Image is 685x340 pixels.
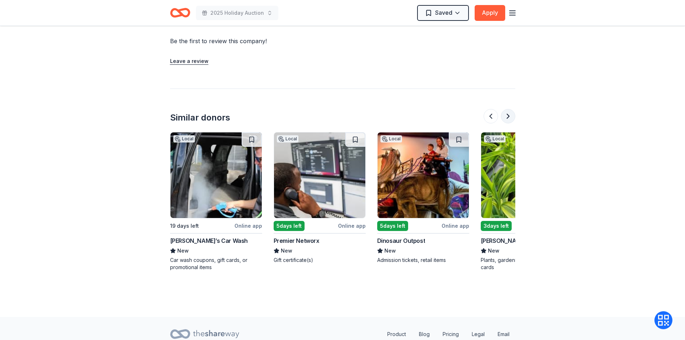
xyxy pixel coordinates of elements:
div: Car wash coupons, gift cards, or promotional items [170,257,262,271]
a: Image for Premier NetworxLocal5days leftOnline appPremier NetworxNewGift certificate(s) [274,132,366,264]
span: 2025 Holiday Auction [210,9,264,17]
img: Image for Dinosaur Outpost [378,132,469,218]
button: Saved [417,5,469,21]
div: [PERSON_NAME] Nursery [481,236,550,245]
div: Online app [338,221,366,230]
div: [PERSON_NAME]’s Car Wash [170,236,248,245]
a: Image for Glover NurseryLocal3days leftOnline app[PERSON_NAME] NurseryNewPlants, gardening suppli... [481,132,573,271]
div: Dinosaur Outpost [377,236,425,245]
div: Local [380,135,402,142]
div: Similar donors [170,112,230,123]
span: New [384,246,396,255]
div: Admission tickets, retail items [377,257,469,264]
div: 5 days left [377,221,408,231]
div: Gift certificate(s) [274,257,366,264]
span: New [177,246,189,255]
div: Local [173,135,195,142]
img: Image for Glover Nursery [481,132,572,218]
div: Plants, gardening supplies, or gift cards [481,257,573,271]
img: Image for Benny’s Car Wash [170,132,262,218]
div: Premier Networx [274,236,319,245]
div: Online app [442,221,469,230]
span: New [281,246,292,255]
button: Apply [475,5,505,21]
div: Be the first to review this company! [170,37,354,45]
a: Image for Benny’s Car WashLocal19 days leftOnline app[PERSON_NAME]’s Car WashNewCar wash coupons,... [170,132,262,271]
div: Local [484,135,506,142]
button: 2025 Holiday Auction [196,6,278,20]
div: Online app [234,221,262,230]
img: Image for Premier Networx [274,132,365,218]
a: Home [170,4,190,21]
button: Leave a review [170,57,209,65]
div: 3 days left [481,221,512,231]
div: Local [277,135,298,142]
a: Image for Dinosaur OutpostLocal5days leftOnline appDinosaur OutpostNewAdmission tickets, retail i... [377,132,469,264]
span: Saved [435,8,452,17]
div: 19 days left [170,222,199,230]
div: 5 days left [274,221,305,231]
span: New [488,246,499,255]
